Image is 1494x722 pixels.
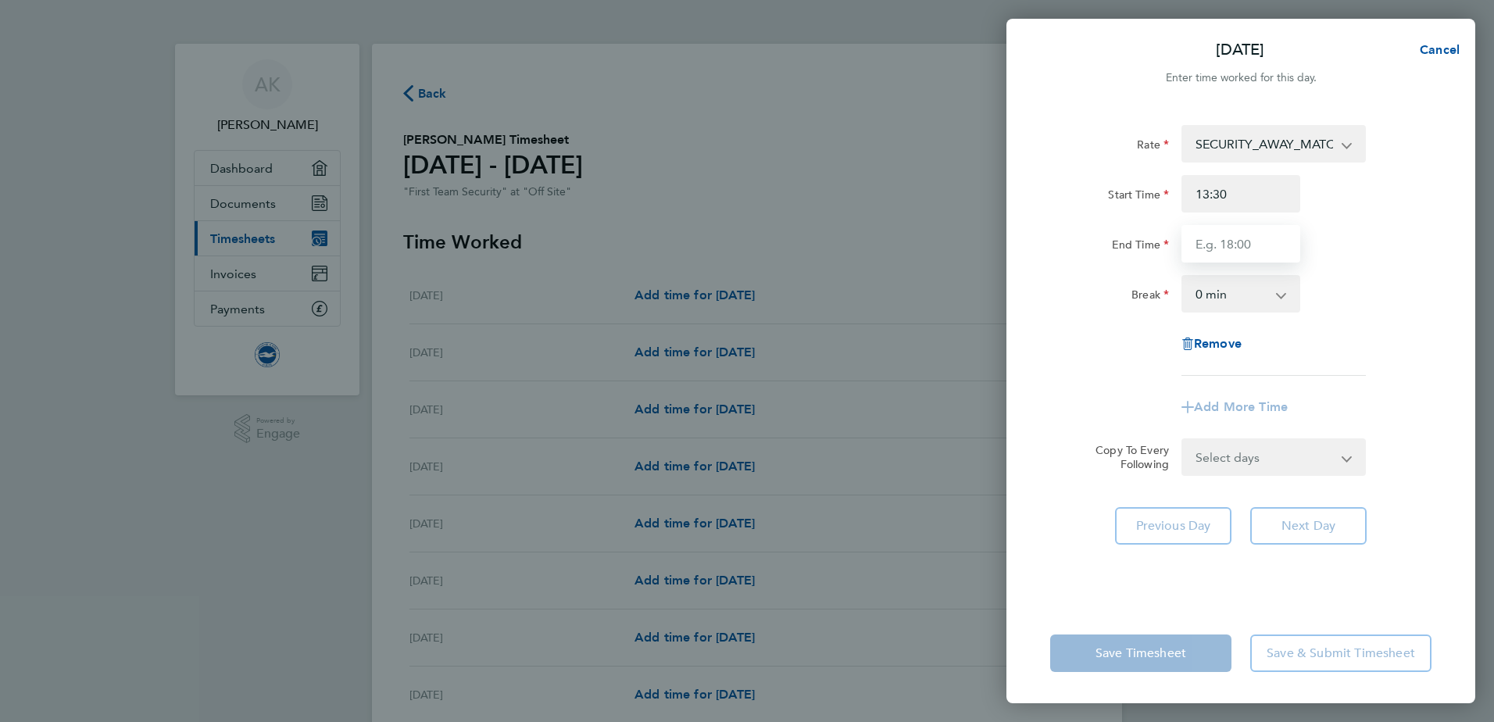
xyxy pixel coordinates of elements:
[1216,39,1264,61] p: [DATE]
[1194,336,1242,351] span: Remove
[1415,42,1460,57] span: Cancel
[1181,175,1300,213] input: E.g. 08:00
[1112,238,1169,256] label: End Time
[1108,188,1169,206] label: Start Time
[1181,338,1242,350] button: Remove
[1131,288,1169,306] label: Break
[1181,225,1300,263] input: E.g. 18:00
[1083,443,1169,471] label: Copy To Every Following
[1395,34,1475,66] button: Cancel
[1006,69,1475,88] div: Enter time worked for this day.
[1137,138,1169,156] label: Rate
